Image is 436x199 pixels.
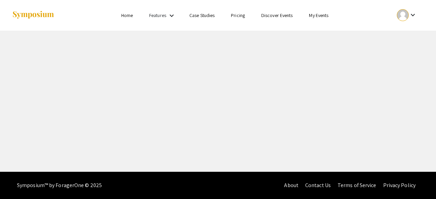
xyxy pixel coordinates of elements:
a: Contact Us [305,182,331,189]
a: Case Studies [189,12,215,18]
a: My Events [309,12,328,18]
a: About [284,182,298,189]
div: Symposium™ by ForagerOne © 2025 [17,172,102,199]
a: Home [121,12,133,18]
mat-icon: Expand account dropdown [409,11,417,19]
img: Symposium by ForagerOne [12,11,54,20]
a: Discover Events [261,12,293,18]
a: Features [149,12,166,18]
a: Terms of Service [338,182,376,189]
mat-icon: Expand Features list [168,12,176,20]
iframe: Chat [407,168,431,194]
a: Privacy Policy [383,182,416,189]
button: Expand account dropdown [390,7,424,23]
a: Pricing [231,12,245,18]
